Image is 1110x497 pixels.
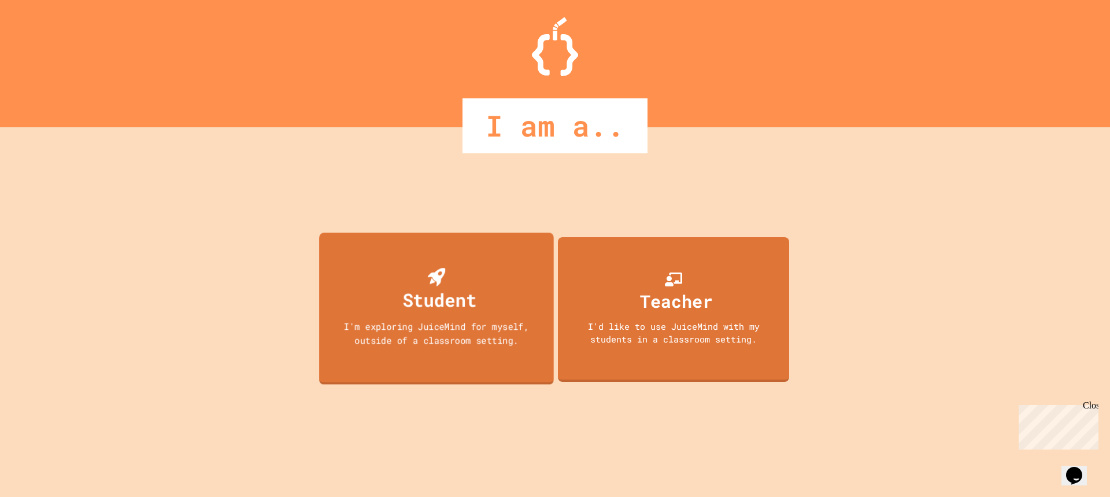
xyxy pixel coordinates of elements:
div: Teacher [640,288,713,314]
iframe: chat widget [1061,451,1098,485]
div: I'm exploring JuiceMind for myself, outside of a classroom setting. [331,319,542,347]
img: Logo.svg [532,17,578,76]
div: Student [402,286,476,313]
div: Chat with us now!Close [5,5,80,73]
iframe: chat widget [1014,400,1098,450]
div: I'd like to use JuiceMind with my students in a classroom setting. [569,320,778,346]
div: I am a.. [462,98,647,153]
